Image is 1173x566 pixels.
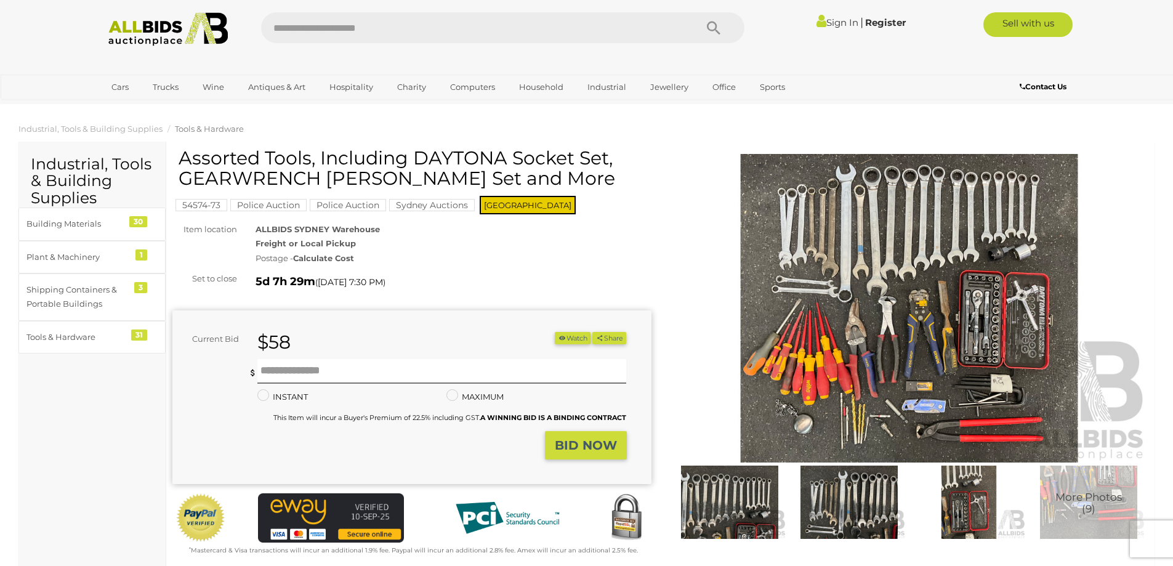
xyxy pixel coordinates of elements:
[18,321,166,354] a: Tools & Hardware 31
[545,431,627,460] button: BID NOW
[131,329,147,341] div: 31
[18,208,166,240] a: Building Materials 30
[273,413,626,422] small: This Item will incur a Buyer's Premium of 22.5% including GST.
[256,238,356,248] strong: Freight or Local Pickup
[134,282,147,293] div: 3
[983,12,1073,37] a: Sell with us
[31,156,153,207] h2: Industrial, Tools & Building Supplies
[175,199,227,211] mark: 54574-73
[555,332,591,345] li: Watch this item
[103,77,137,97] a: Cars
[163,272,246,286] div: Set to close
[189,546,638,554] small: Mastercard & Visa transactions will incur an additional 1.9% fee. Paypal will incur an additional...
[602,493,651,543] img: Secured by Rapid SSL
[912,466,1025,539] img: Assorted Tools, Including DAYTONA Socket Set, GEARWRENCH Spaner Set and More
[293,253,354,263] strong: Calculate Cost
[1032,466,1145,539] img: Assorted Tools, Including DAYTONA Socket Set, GEARWRENCH Spaner Set and More
[555,438,617,453] strong: BID NOW
[704,77,744,97] a: Office
[860,15,863,29] span: |
[172,332,248,346] div: Current Bid
[1020,80,1070,94] a: Contact Us
[1032,466,1145,539] a: More Photos(9)
[816,17,858,28] a: Sign In
[592,332,626,345] button: Share
[315,277,385,287] span: ( )
[321,77,381,97] a: Hospitality
[865,17,906,28] a: Register
[175,200,227,210] a: 54574-73
[258,493,404,542] img: eWAY Payment Gateway
[240,77,313,97] a: Antiques & Art
[389,199,475,211] mark: Sydney Auctions
[792,466,906,539] img: Assorted Tools, Including DAYTONA Socket Set, GEARWRENCH Spaner Set and More
[555,332,591,345] button: Watch
[18,273,166,321] a: Shipping Containers & Portable Buildings 3
[310,199,386,211] mark: Police Auction
[230,199,307,211] mark: Police Auction
[163,222,246,237] div: Item location
[642,77,696,97] a: Jewellery
[145,77,187,97] a: Trucks
[511,77,571,97] a: Household
[256,224,380,234] strong: ALLBIDS SYDNEY Warehouse
[673,466,786,539] img: Assorted Tools, Including DAYTONA Socket Set, GEARWRENCH Spaner Set and More
[26,283,128,312] div: Shipping Containers & Portable Buildings
[18,124,163,134] a: Industrial, Tools & Building Supplies
[135,249,147,261] div: 1
[318,277,383,288] span: [DATE] 7:30 PM
[480,196,576,214] span: [GEOGRAPHIC_DATA]
[670,154,1149,463] img: Assorted Tools, Including DAYTONA Socket Set, GEARWRENCH Spaner Set and More
[446,390,504,404] label: MAXIMUM
[1020,82,1066,91] b: Contact Us
[442,77,503,97] a: Computers
[179,148,648,188] h1: Assorted Tools, Including DAYTONA Socket Set, GEARWRENCH [PERSON_NAME] Set and More
[102,12,235,46] img: Allbids.com.au
[26,250,128,264] div: Plant & Machinery
[195,77,232,97] a: Wine
[446,493,569,543] img: PCI DSS compliant
[256,275,315,288] strong: 5d 7h 29m
[683,12,744,43] button: Search
[257,390,308,404] label: INSTANT
[752,77,793,97] a: Sports
[230,200,307,210] a: Police Auction
[389,77,434,97] a: Charity
[26,217,128,231] div: Building Materials
[256,251,651,265] div: Postage -
[480,413,626,422] b: A WINNING BID IS A BINDING CONTRACT
[26,330,128,344] div: Tools & Hardware
[579,77,634,97] a: Industrial
[389,200,475,210] a: Sydney Auctions
[103,97,207,118] a: [GEOGRAPHIC_DATA]
[1055,492,1122,515] span: More Photos (9)
[175,124,244,134] a: Tools & Hardware
[129,216,147,227] div: 30
[310,200,386,210] a: Police Auction
[18,241,166,273] a: Plant & Machinery 1
[257,331,291,354] strong: $58
[175,493,226,543] img: Official PayPal Seal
